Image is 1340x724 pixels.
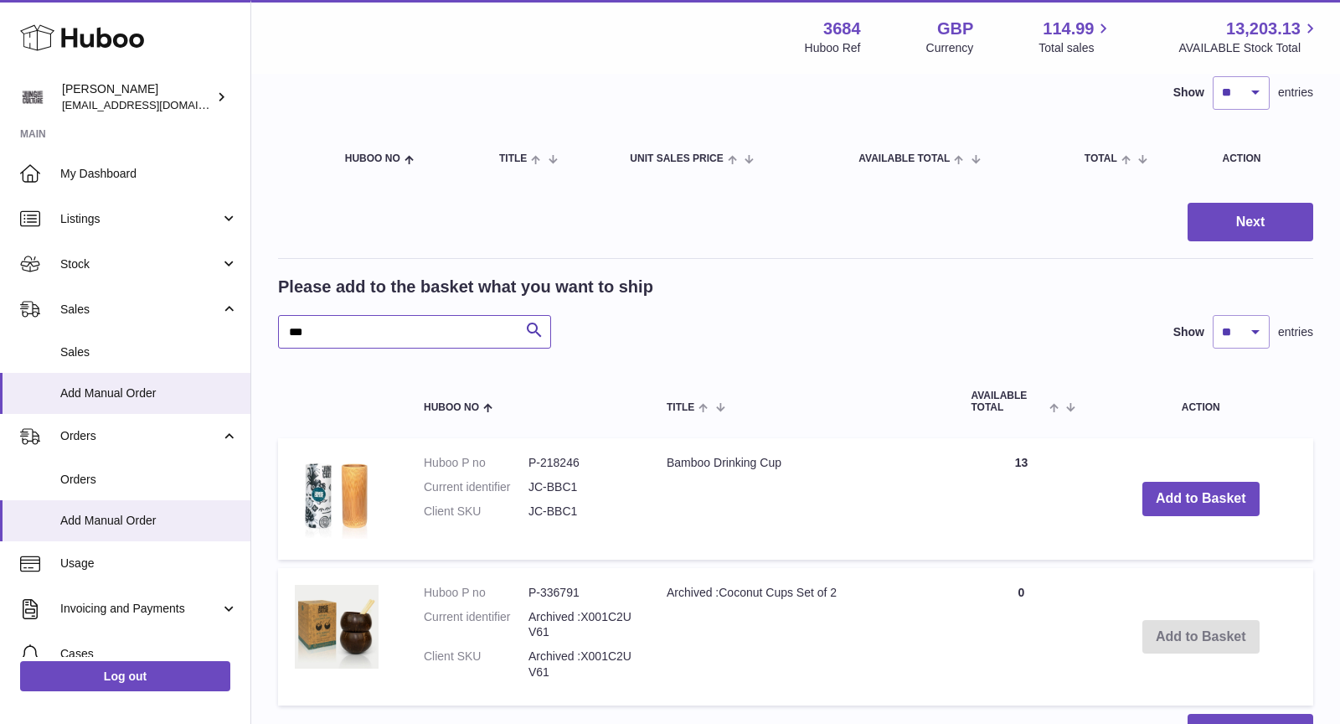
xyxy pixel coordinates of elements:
[1173,85,1204,101] label: Show
[1038,18,1113,56] a: 114.99 Total sales
[1088,374,1313,429] th: Action
[62,81,213,113] div: [PERSON_NAME]
[1043,18,1094,40] span: 114.99
[295,455,379,539] img: Bamboo Drinking Cup
[424,479,528,495] dt: Current identifier
[345,153,400,164] span: Huboo no
[62,98,246,111] span: [EMAIL_ADDRESS][DOMAIN_NAME]
[650,568,954,706] td: Archived :Coconut Cups Set of 2
[60,211,220,227] span: Listings
[823,18,861,40] strong: 3684
[60,428,220,444] span: Orders
[858,153,950,164] span: AVAILABLE Total
[1038,40,1113,56] span: Total sales
[926,40,974,56] div: Currency
[424,585,528,601] dt: Huboo P no
[424,402,479,413] span: Huboo no
[954,568,1088,706] td: 0
[937,18,973,40] strong: GBP
[954,438,1088,560] td: 13
[424,504,528,520] dt: Client SKU
[20,85,45,110] img: theinternationalventure@gmail.com
[60,344,238,360] span: Sales
[1178,40,1320,56] span: AVAILABLE Stock Total
[1226,18,1301,40] span: 13,203.13
[278,276,653,298] h2: Please add to the basket what you want to ship
[60,646,238,662] span: Cases
[667,402,694,413] span: Title
[1278,324,1313,340] span: entries
[650,438,954,560] td: Bamboo Drinking Cup
[630,153,723,164] span: Unit Sales Price
[1178,18,1320,56] a: 13,203.13 AVAILABLE Stock Total
[1278,85,1313,101] span: entries
[60,256,220,272] span: Stock
[528,479,633,495] dd: JC-BBC1
[1188,203,1313,242] button: Next
[60,302,220,318] span: Sales
[424,455,528,471] dt: Huboo P no
[1173,324,1204,340] label: Show
[528,455,633,471] dd: P-218246
[528,609,633,641] dd: Archived :X001C2UV61
[60,556,238,571] span: Usage
[60,166,238,182] span: My Dashboard
[1142,482,1260,516] button: Add to Basket
[971,390,1045,412] span: AVAILABLE Total
[528,649,633,680] dd: Archived :X001C2UV61
[20,661,230,691] a: Log out
[60,513,238,529] span: Add Manual Order
[1085,153,1117,164] span: Total
[60,601,220,617] span: Invoicing and Payments
[1223,153,1297,164] div: Action
[528,504,633,520] dd: JC-BBC1
[805,40,861,56] div: Huboo Ref
[528,585,633,601] dd: P-336791
[60,472,238,488] span: Orders
[60,385,238,401] span: Add Manual Order
[424,609,528,641] dt: Current identifier
[295,585,379,669] img: Archived :Coconut Cups Set of 2
[499,153,527,164] span: Title
[424,649,528,680] dt: Client SKU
